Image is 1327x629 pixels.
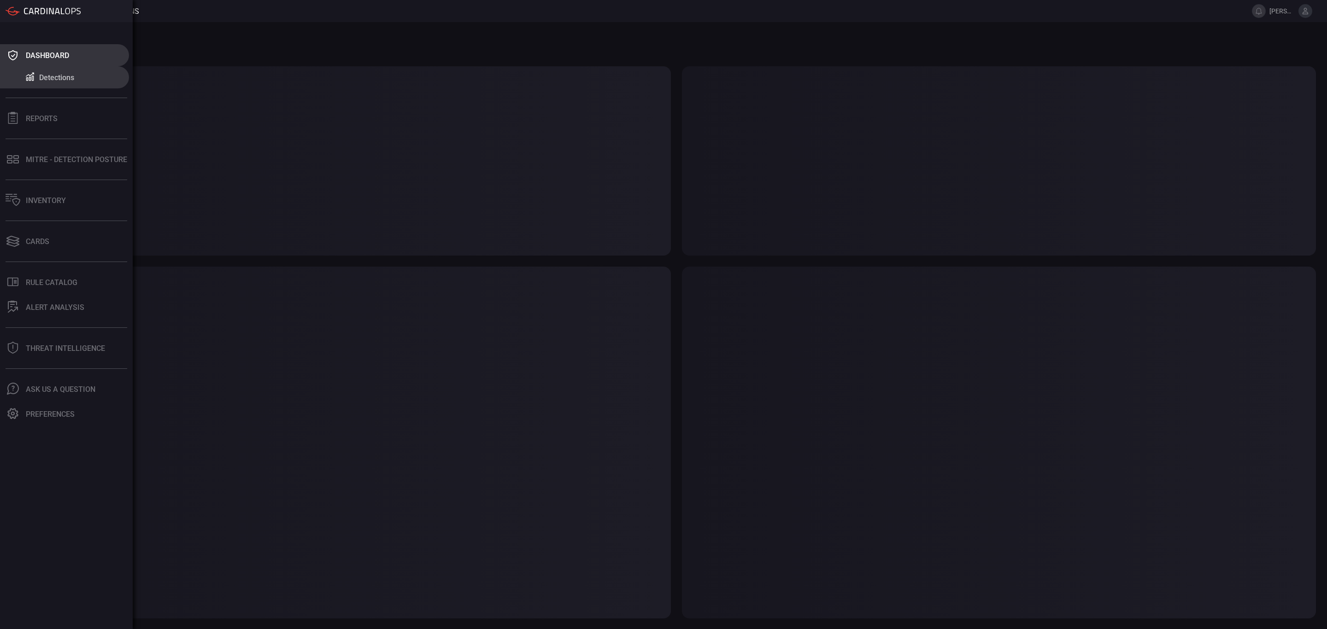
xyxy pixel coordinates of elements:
div: Detections [39,73,74,82]
div: Reports [26,114,58,123]
div: Dashboard [26,51,69,60]
div: Ask Us A Question [26,385,95,394]
div: Rule Catalog [26,278,77,287]
div: Inventory [26,196,66,205]
div: ALERT ANALYSIS [26,303,84,312]
span: [PERSON_NAME][EMAIL_ADDRESS][DOMAIN_NAME] [1269,7,1295,15]
div: Cards [26,237,49,246]
div: Threat Intelligence [26,344,105,353]
div: Preferences [26,410,75,419]
div: MITRE - Detection Posture [26,155,127,164]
